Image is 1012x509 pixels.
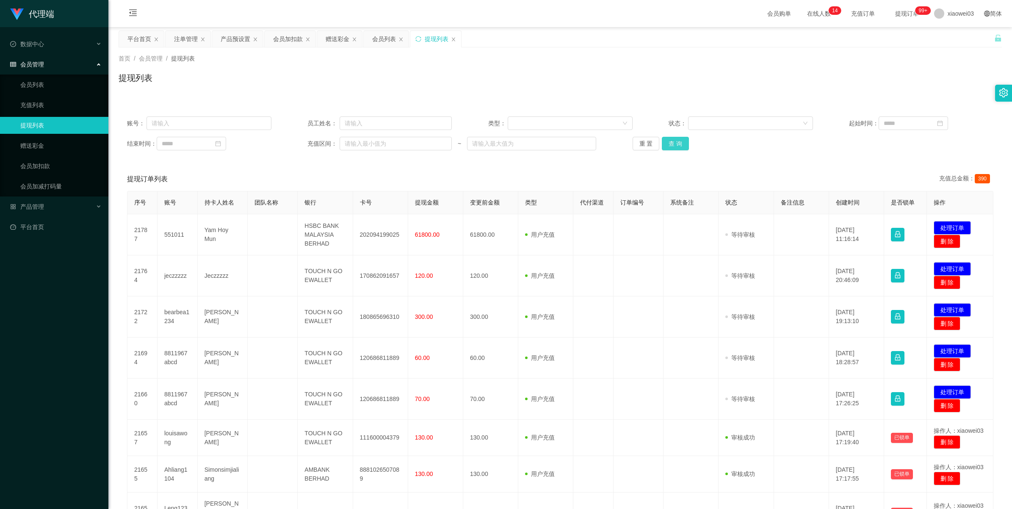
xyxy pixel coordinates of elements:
div: 平台首页 [127,31,151,47]
div: 产品预设置 [221,31,250,47]
span: 代付渠道 [580,199,604,206]
span: 变更前金额 [470,199,500,206]
i: 图标: global [984,11,990,17]
td: 21657 [127,420,158,456]
div: 赠送彩金 [326,31,349,47]
span: 充值订单 [847,11,879,17]
button: 图标: lock [891,310,904,324]
td: TOUCH N GO EWALLET [298,296,353,337]
td: 120686811889 [353,379,408,420]
td: [DATE] 17:19:40 [829,420,884,456]
span: 会员管理 [139,55,163,62]
td: 130.00 [463,420,518,456]
span: 等待审核 [725,354,755,361]
td: 170862091657 [353,255,408,296]
i: 图标: calendar [215,141,221,147]
span: 审核成功 [725,470,755,477]
td: TOUCH N GO EWALLET [298,379,353,420]
button: 删 除 [934,399,961,412]
i: 图标: close [154,37,159,42]
td: 130.00 [463,456,518,492]
span: 首页 [119,55,130,62]
sup: 14 [829,6,841,15]
td: 202094199025 [353,214,408,255]
span: 用户充值 [525,434,555,441]
img: logo.9652507e.png [10,8,24,20]
input: 请输入最小值为 [340,137,452,150]
td: 180865696310 [353,296,408,337]
span: 操作 [934,199,946,206]
button: 处理订单 [934,262,971,276]
span: 操作人：xiaowei03 [934,502,984,509]
td: louisawong [158,420,198,456]
div: 注单管理 [174,31,198,47]
span: 产品管理 [10,203,44,210]
td: [DATE] 11:16:14 [829,214,884,255]
button: 已锁单 [891,433,913,443]
button: 处理订单 [934,221,971,235]
button: 重 置 [633,137,660,150]
span: 数据中心 [10,41,44,47]
span: 充值区间： [307,139,340,148]
i: 图标: table [10,61,16,67]
td: TOUCH N GO EWALLET [298,420,353,456]
td: 21694 [127,337,158,379]
span: 员工姓名： [307,119,340,128]
i: 图标: close [398,37,404,42]
td: [PERSON_NAME] [198,379,248,420]
div: 会员列表 [372,31,396,47]
td: 111600004379 [353,420,408,456]
td: Yam Hoy Mun [198,214,248,255]
p: 4 [835,6,838,15]
td: 21655 [127,456,158,492]
i: 图标: calendar [937,120,943,126]
td: [DATE] 20:46:09 [829,255,884,296]
i: 图标: down [803,121,808,127]
td: 8811967abcd [158,379,198,420]
span: 团队名称 [254,199,278,206]
span: 等待审核 [725,396,755,402]
input: 请输入最大值为 [467,137,596,150]
i: 图标: appstore-o [10,204,16,210]
span: 390 [975,174,990,183]
span: 61800.00 [415,231,440,238]
span: 结束时间： [127,139,157,148]
button: 图标: lock [891,269,904,282]
span: 订单编号 [620,199,644,206]
span: / [166,55,168,62]
i: 图标: menu-fold [119,0,147,28]
td: TOUCH N GO EWALLET [298,337,353,379]
span: 60.00 [415,354,430,361]
input: 请输入 [340,116,452,130]
button: 删 除 [934,317,961,330]
td: 120.00 [463,255,518,296]
td: 8881026507089 [353,456,408,492]
span: ~ [452,139,467,148]
td: [DATE] 17:26:25 [829,379,884,420]
h1: 提现列表 [119,72,152,84]
i: 图标: close [200,37,205,42]
span: 会员管理 [10,61,44,68]
i: 图标: check-circle-o [10,41,16,47]
span: 用户充值 [525,272,555,279]
td: 120686811889 [353,337,408,379]
span: 卡号 [360,199,372,206]
td: Simonsimjialiang [198,456,248,492]
td: [DATE] 17:17:55 [829,456,884,492]
span: 等待审核 [725,231,755,238]
td: HSBC BANK MALAYSIA BERHAD [298,214,353,255]
span: 备注信息 [781,199,805,206]
span: 等待审核 [725,272,755,279]
a: 会员加扣款 [20,158,102,174]
td: [PERSON_NAME] [198,337,248,379]
i: 图标: sync [415,36,421,42]
span: 持卡人姓名 [205,199,234,206]
td: TOUCH N GO EWALLET [298,255,353,296]
span: 类型 [525,199,537,206]
span: 用户充值 [525,354,555,361]
span: 审核成功 [725,434,755,441]
span: 130.00 [415,470,433,477]
span: 70.00 [415,396,430,402]
div: 充值总金额： [939,174,993,184]
td: [DATE] 18:28:57 [829,337,884,379]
